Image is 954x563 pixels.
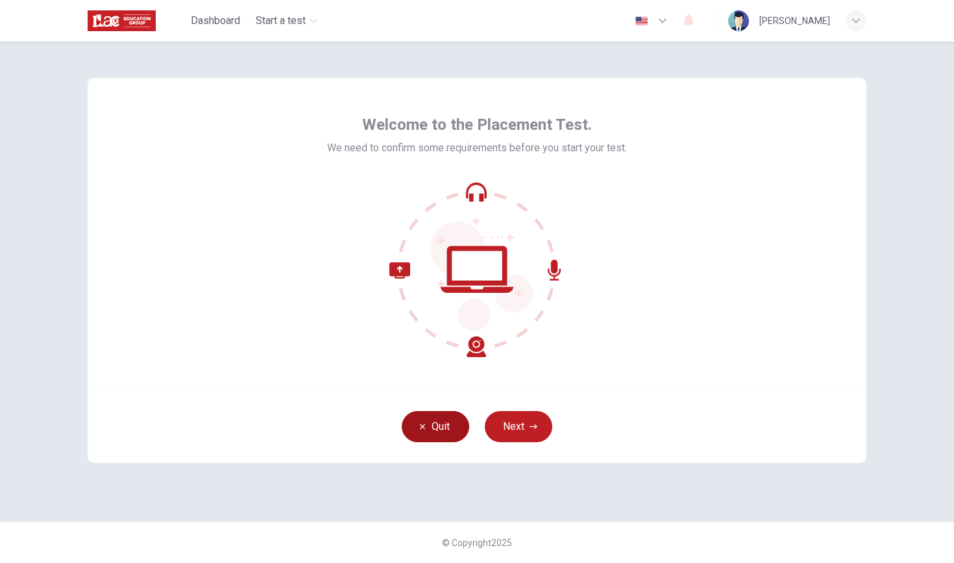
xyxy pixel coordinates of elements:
[485,411,552,442] button: Next
[251,9,323,32] button: Start a test
[88,8,186,34] a: ILAC logo
[362,114,592,135] span: Welcome to the Placement Test.
[191,13,240,29] span: Dashboard
[186,9,245,32] button: Dashboard
[442,538,512,548] span: © Copyright 2025
[633,16,650,26] img: en
[327,140,627,156] span: We need to confirm some requirements before you start your test.
[728,10,749,31] img: Profile picture
[88,8,156,34] img: ILAC logo
[256,13,306,29] span: Start a test
[402,411,469,442] button: Quit
[759,13,830,29] div: [PERSON_NAME]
